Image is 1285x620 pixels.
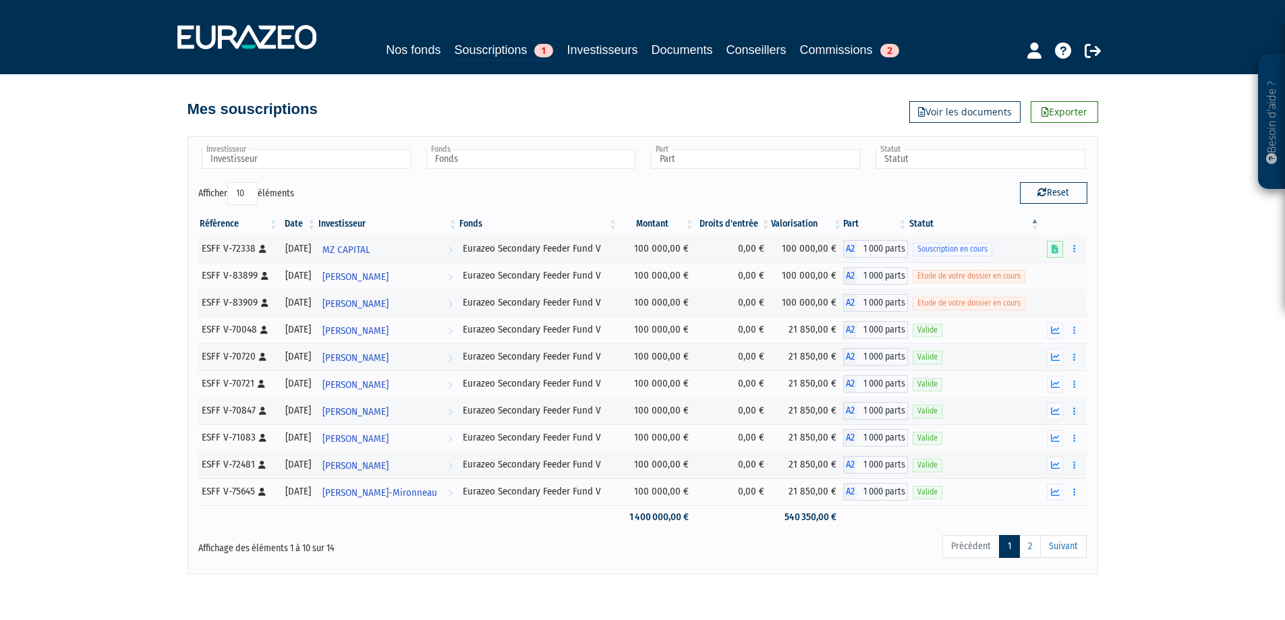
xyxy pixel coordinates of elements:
i: [Français] Personne physique [261,299,268,307]
td: 0,00 € [695,478,772,505]
span: Etude de votre dossier en cours [913,297,1025,310]
div: A2 - Eurazeo Secondary Feeder Fund V [843,348,908,366]
i: [Français] Personne physique [259,353,266,361]
div: ESFF V-83909 [202,295,275,310]
span: 1 000 parts [857,240,908,258]
span: [PERSON_NAME] [322,345,389,370]
span: Valide [913,459,942,472]
span: 1 [534,44,553,57]
span: Valide [913,432,942,445]
span: 1 000 parts [857,456,908,474]
div: [DATE] [284,349,312,364]
td: 100 000,00 € [619,262,695,289]
a: [PERSON_NAME] [317,451,458,478]
a: [PERSON_NAME] [317,262,458,289]
td: 1 400 000,00 € [619,505,695,529]
td: 21 850,00 € [771,397,843,424]
td: 0,00 € [695,397,772,424]
a: 1 [999,535,1020,558]
span: Souscription en cours [913,243,992,256]
td: 100 000,00 € [619,424,695,451]
i: [Français] Personne physique [259,245,266,253]
th: Statut : activer pour trier la colonne par ordre d&eacute;croissant [908,213,1040,235]
div: [DATE] [284,430,312,445]
td: 0,00 € [695,370,772,397]
div: Eurazeo Secondary Feeder Fund V [463,376,613,391]
i: Voir l'investisseur [448,372,453,397]
div: [DATE] [284,403,312,418]
span: A2 [843,348,857,366]
span: 1 000 parts [857,483,908,501]
a: [PERSON_NAME] [317,370,458,397]
td: 0,00 € [695,289,772,316]
div: [DATE] [284,242,312,256]
div: ESFF V-70048 [202,322,275,337]
td: 21 850,00 € [771,451,843,478]
td: 100 000,00 € [619,316,695,343]
span: A2 [843,267,857,285]
i: Voir l'investisseur [448,237,453,262]
div: ESFF V-72338 [202,242,275,256]
td: 100 000,00 € [771,289,843,316]
span: [PERSON_NAME] [322,426,389,451]
td: 100 000,00 € [619,370,695,397]
div: Eurazeo Secondary Feeder Fund V [463,457,613,472]
select: Afficheréléments [227,182,258,205]
i: Voir l'investisseur [448,480,453,505]
i: Voir l'investisseur [448,318,453,343]
span: 1 000 parts [857,267,908,285]
a: Conseillers [726,40,787,59]
a: [PERSON_NAME]-Mironneau [317,478,458,505]
div: ESFF V-71083 [202,430,275,445]
i: [Français] Personne physique [258,488,266,496]
span: A2 [843,456,857,474]
div: Eurazeo Secondary Feeder Fund V [463,322,613,337]
a: Voir les documents [909,101,1021,123]
div: A2 - Eurazeo Secondary Feeder Fund V [843,240,908,258]
th: Fonds: activer pour trier la colonne par ordre croissant [458,213,618,235]
div: Eurazeo Secondary Feeder Fund V [463,484,613,499]
button: Reset [1020,182,1087,204]
span: [PERSON_NAME] [322,291,389,316]
div: ESFF V-72481 [202,457,275,472]
div: Eurazeo Secondary Feeder Fund V [463,295,613,310]
div: [DATE] [284,457,312,472]
i: Voir l'investisseur [448,264,453,289]
a: Exporter [1031,101,1098,123]
a: 2 [1019,535,1041,558]
span: 1 000 parts [857,402,908,420]
a: Souscriptions1 [454,40,553,61]
td: 100 000,00 € [619,397,695,424]
img: 1732889491-logotype_eurazeo_blanc_rvb.png [177,25,316,49]
span: A2 [843,483,857,501]
a: Investisseurs [567,40,637,59]
td: 21 850,00 € [771,370,843,397]
td: 100 000,00 € [619,343,695,370]
td: 100 000,00 € [771,262,843,289]
div: Affichage des éléments 1 à 10 sur 14 [198,534,557,555]
th: Valorisation: activer pour trier la colonne par ordre croissant [771,213,843,235]
h4: Mes souscriptions [188,101,318,117]
a: [PERSON_NAME] [317,424,458,451]
div: A2 - Eurazeo Secondary Feeder Fund V [843,456,908,474]
span: 2 [880,44,899,57]
a: MZ CAPITAL [317,235,458,262]
a: [PERSON_NAME] [317,316,458,343]
div: [DATE] [284,295,312,310]
td: 21 850,00 € [771,316,843,343]
span: A2 [843,240,857,258]
span: [PERSON_NAME] [322,372,389,397]
div: ESFF V-70721 [202,376,275,391]
span: MZ CAPITAL [322,237,370,262]
td: 0,00 € [695,343,772,370]
td: 100 000,00 € [619,478,695,505]
div: [DATE] [284,269,312,283]
td: 21 850,00 € [771,343,843,370]
div: [DATE] [284,484,312,499]
div: [DATE] [284,376,312,391]
span: Valide [913,378,942,391]
div: ESFF V-70720 [202,349,275,364]
span: [PERSON_NAME] [322,318,389,343]
span: [PERSON_NAME] [322,399,389,424]
span: 1 000 parts [857,321,908,339]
